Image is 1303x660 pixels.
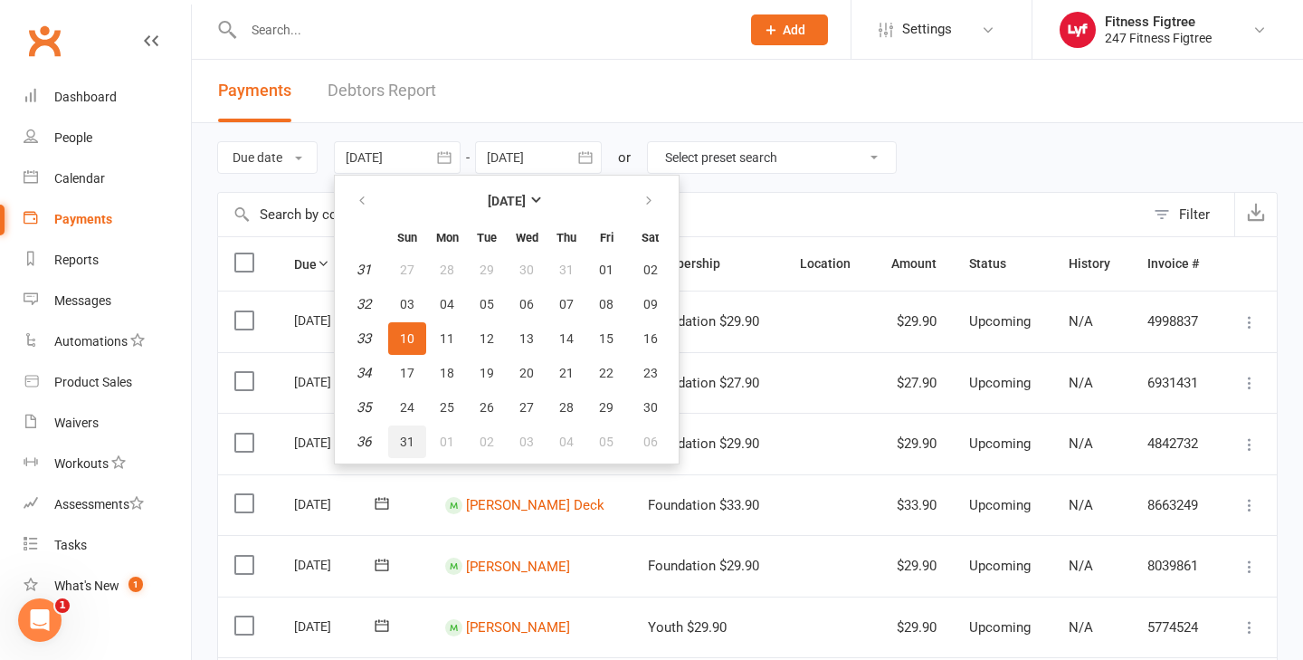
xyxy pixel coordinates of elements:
span: 18 [440,366,454,380]
a: Debtors Report [328,60,436,122]
span: 05 [480,297,494,311]
input: Search... [238,17,728,43]
iframe: Intercom live chat [18,598,62,642]
small: Sunday [397,231,417,244]
span: 07 [559,297,574,311]
span: 15 [599,331,613,346]
div: [DATE] [294,612,377,640]
span: N/A [1069,619,1093,636]
a: [PERSON_NAME] Deck [466,497,604,513]
a: Workouts [24,444,191,484]
span: Foundation $29.90 [648,558,759,574]
button: 02 [627,253,673,286]
small: Tuesday [477,231,497,244]
span: 02 [480,435,494,449]
span: 27 [400,263,414,277]
span: Foundation $27.90 [648,375,759,391]
span: Upcoming [969,375,1031,391]
button: Add [751,14,828,45]
button: 31 [388,426,426,458]
small: Monday [436,231,459,244]
th: Amount [871,237,954,291]
span: 05 [599,435,613,449]
button: 11 [428,322,466,355]
button: 14 [547,322,585,355]
em: 36 [357,434,371,450]
em: 35 [357,399,371,416]
button: 27 [388,253,426,286]
small: Thursday [556,231,576,244]
button: 31 [547,253,585,286]
span: 03 [400,297,414,311]
span: 06 [643,435,658,449]
button: 25 [428,391,466,424]
button: 06 [508,288,546,320]
button: Due date [217,141,318,174]
div: Product Sales [54,375,132,389]
span: 17 [400,366,414,380]
span: 31 [559,263,574,277]
button: 01 [587,253,625,286]
span: N/A [1069,375,1093,391]
button: 29 [468,253,506,286]
a: [PERSON_NAME] [466,558,570,574]
small: Wednesday [516,231,538,244]
td: $29.90 [871,535,954,597]
button: 27 [508,391,546,424]
button: 08 [587,288,625,320]
div: [DATE] [294,490,377,518]
span: 21 [559,366,574,380]
span: Upcoming [969,497,1031,513]
button: 16 [627,322,673,355]
div: Messages [54,293,111,308]
div: or [618,147,631,168]
em: 33 [357,330,371,347]
span: 26 [480,400,494,415]
span: Foundation $29.90 [648,313,759,330]
a: [PERSON_NAME] [466,619,570,636]
span: Youth $29.90 [648,619,727,636]
td: 4998837 [1131,291,1220,352]
span: 16 [643,331,658,346]
button: 12 [468,322,506,355]
a: Reports [24,240,191,281]
span: 10 [400,331,414,346]
button: 23 [627,357,673,389]
span: 04 [440,297,454,311]
div: Workouts [54,456,109,471]
th: Due [278,237,429,291]
a: Assessments [24,484,191,525]
th: Membership [632,237,784,291]
input: Search by contact name or invoice number [218,193,1145,236]
a: Dashboard [24,77,191,118]
div: [DATE] [294,550,377,579]
button: 29 [587,391,625,424]
span: N/A [1069,497,1093,513]
span: Settings [902,9,952,50]
span: 19 [480,366,494,380]
span: N/A [1069,313,1093,330]
img: thumb_image1753610192.png [1060,12,1096,48]
td: $29.90 [871,291,954,352]
strong: [DATE] [488,194,526,208]
span: 29 [599,400,613,415]
a: Product Sales [24,362,191,403]
div: [DATE] [294,368,377,396]
span: 1 [55,598,70,613]
button: 06 [627,426,673,458]
span: Foundation $29.90 [648,435,759,452]
span: 11 [440,331,454,346]
span: 24 [400,400,414,415]
em: 32 [357,296,371,312]
button: 17 [388,357,426,389]
div: Waivers [54,416,99,430]
button: 05 [468,288,506,320]
a: People [24,118,191,158]
span: N/A [1069,558,1093,574]
div: Assessments [54,497,144,512]
td: 6931431 [1131,352,1220,414]
a: What's New1 [24,566,191,607]
div: Filter [1179,204,1210,225]
span: Foundation $33.90 [648,497,759,513]
span: Upcoming [969,619,1031,636]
